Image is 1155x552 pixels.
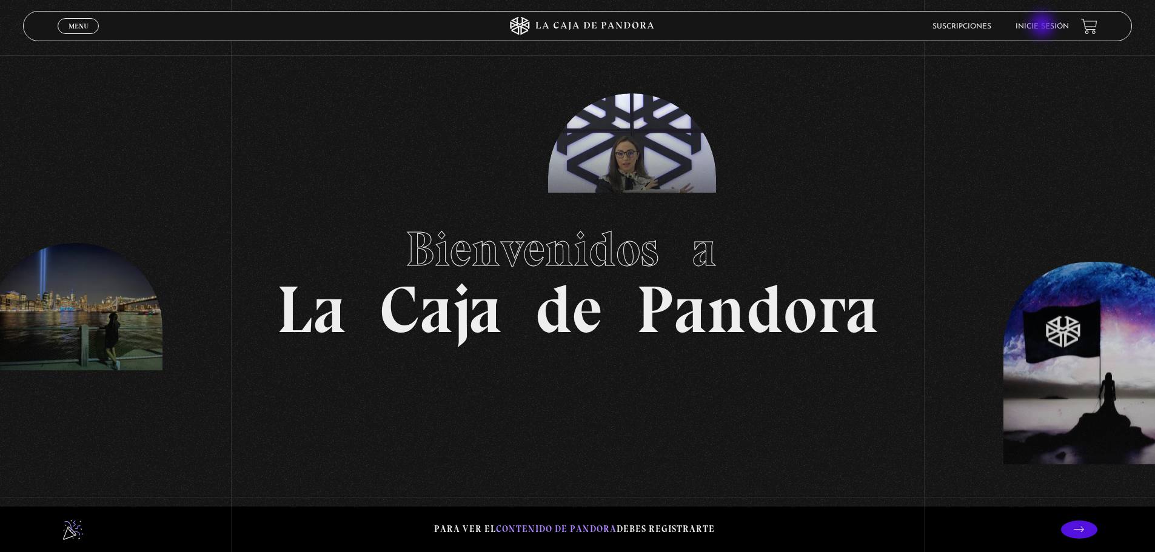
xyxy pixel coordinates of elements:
[276,210,879,343] h1: La Caja de Pandora
[496,524,617,534] span: contenido de Pandora
[69,22,89,30] span: Menu
[434,521,715,537] p: Para ver el debes registrarte
[1081,18,1097,35] a: View your shopping cart
[1016,23,1069,30] a: Inicie sesión
[406,220,750,278] span: Bienvenidos a
[64,33,93,41] span: Cerrar
[932,23,991,30] a: Suscripciones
